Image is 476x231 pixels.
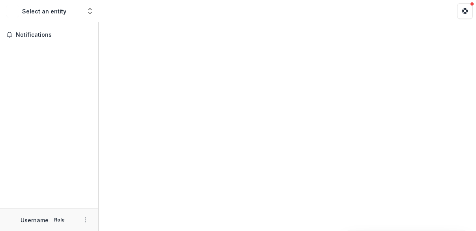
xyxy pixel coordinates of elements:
p: Username [21,216,49,224]
button: Get Help [457,3,473,19]
span: Notifications [16,32,92,38]
p: Role [52,216,67,223]
button: Notifications [3,28,95,41]
button: More [81,215,90,225]
div: Select an entity [22,7,66,15]
button: Open entity switcher [84,3,96,19]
